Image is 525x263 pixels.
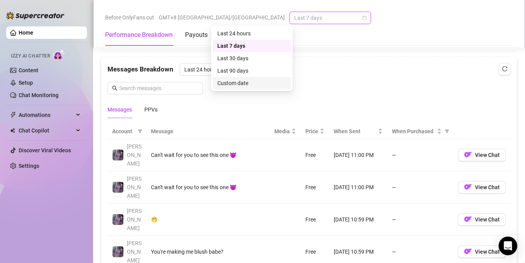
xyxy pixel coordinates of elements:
[213,52,291,64] div: Last 30 days
[502,66,508,71] span: reload
[475,249,500,255] span: View Chat
[144,105,158,114] div: PPVs
[19,124,74,137] span: Chat Copilot
[213,77,291,89] div: Custom date
[301,124,329,139] th: Price
[270,124,301,139] th: Media
[127,208,142,231] span: [PERSON_NAME]
[151,183,265,192] div: Can't wait for you to see this one 😈
[458,186,506,192] a: OFView Chat
[387,204,453,236] td: —
[464,215,472,223] img: OF
[107,63,511,76] div: Messages Breakdown
[217,42,286,50] div: Last 7 days
[159,12,285,23] span: GMT+8 [GEOGRAPHIC_DATA]/[GEOGRAPHIC_DATA]
[112,127,135,136] span: Account
[294,12,366,24] span: Last 7 days
[334,127,376,136] span: When Sent
[464,151,472,158] img: OF
[217,29,286,38] div: Last 24 hours
[19,67,38,73] a: Content
[19,30,33,36] a: Home
[113,150,123,160] img: Jaylie
[475,184,500,190] span: View Chat
[184,64,256,75] span: Last 24 hours
[53,49,65,61] img: AI Chatter
[213,40,291,52] div: Last 7 days
[458,218,506,224] a: OFView Chat
[443,125,451,137] span: filter
[213,27,291,40] div: Last 24 hours
[10,112,16,118] span: thunderbolt
[329,204,387,236] td: [DATE] 10:59 PM
[475,152,500,158] span: View Chat
[213,64,291,77] div: Last 90 days
[127,143,142,167] span: [PERSON_NAME]
[107,105,132,114] div: Messages
[387,139,453,171] td: —
[119,84,198,92] input: Search messages
[458,213,506,226] button: OFView Chat
[151,215,265,224] div: 🤭
[112,85,118,91] span: search
[445,129,449,134] span: filter
[11,52,50,60] span: Izzy AI Chatter
[185,30,208,40] div: Payouts
[217,66,286,75] div: Last 90 days
[458,153,506,160] a: OFView Chat
[19,80,33,86] a: Setup
[362,16,367,20] span: calendar
[458,181,506,193] button: OFView Chat
[6,12,64,19] img: logo-BBDzfeDw.svg
[392,127,435,136] span: When Purchased
[105,30,173,40] div: Performance Breakdown
[127,176,142,199] span: [PERSON_NAME]
[136,125,144,137] span: filter
[458,246,506,258] button: OFView Chat
[146,124,270,139] th: Message
[329,171,387,204] td: [DATE] 11:00 PM
[464,247,472,255] img: OF
[458,149,506,161] button: OFView Chat
[274,127,290,136] span: Media
[138,129,142,134] span: filter
[499,237,517,255] div: Open Intercom Messenger
[151,247,265,256] div: You're making me blush babe?
[387,124,453,139] th: When Purchased
[113,182,123,193] img: Jaylie
[105,12,154,23] span: Before OnlyFans cut
[301,171,329,204] td: Free
[387,171,453,204] td: —
[301,139,329,171] td: Free
[301,204,329,236] td: Free
[329,139,387,171] td: [DATE] 11:00 PM
[217,79,286,87] div: Custom date
[113,246,123,257] img: Jaylie
[329,124,387,139] th: When Sent
[151,151,265,159] div: Can't wait for you to see this one 😈
[475,216,500,223] span: View Chat
[217,54,286,63] div: Last 30 days
[19,109,74,121] span: Automations
[10,128,15,133] img: Chat Copilot
[464,183,472,191] img: OF
[113,214,123,225] img: Jaylie
[305,127,318,136] span: Price
[19,147,71,153] a: Discover Viral Videos
[458,250,506,256] a: OFView Chat
[19,163,39,169] a: Settings
[19,92,59,98] a: Chat Monitoring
